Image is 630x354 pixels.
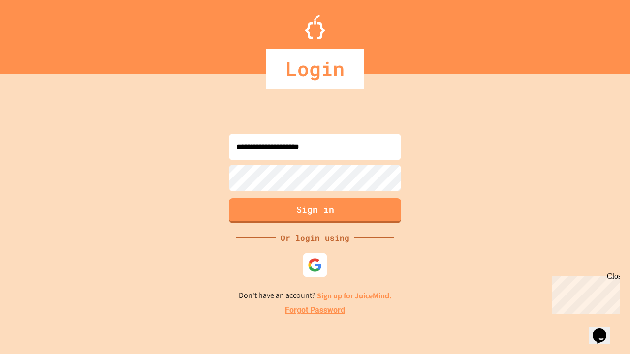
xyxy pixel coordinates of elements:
iframe: chat widget [548,272,620,314]
img: google-icon.svg [308,258,322,272]
img: Logo.svg [305,15,325,39]
div: Or login using [276,232,354,244]
div: Chat with us now!Close [4,4,68,62]
button: Sign in [229,198,401,223]
iframe: chat widget [589,315,620,344]
a: Sign up for JuiceMind. [317,291,392,301]
div: Login [266,49,364,88]
a: Forgot Password [285,304,345,316]
p: Don't have an account? [239,290,392,302]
